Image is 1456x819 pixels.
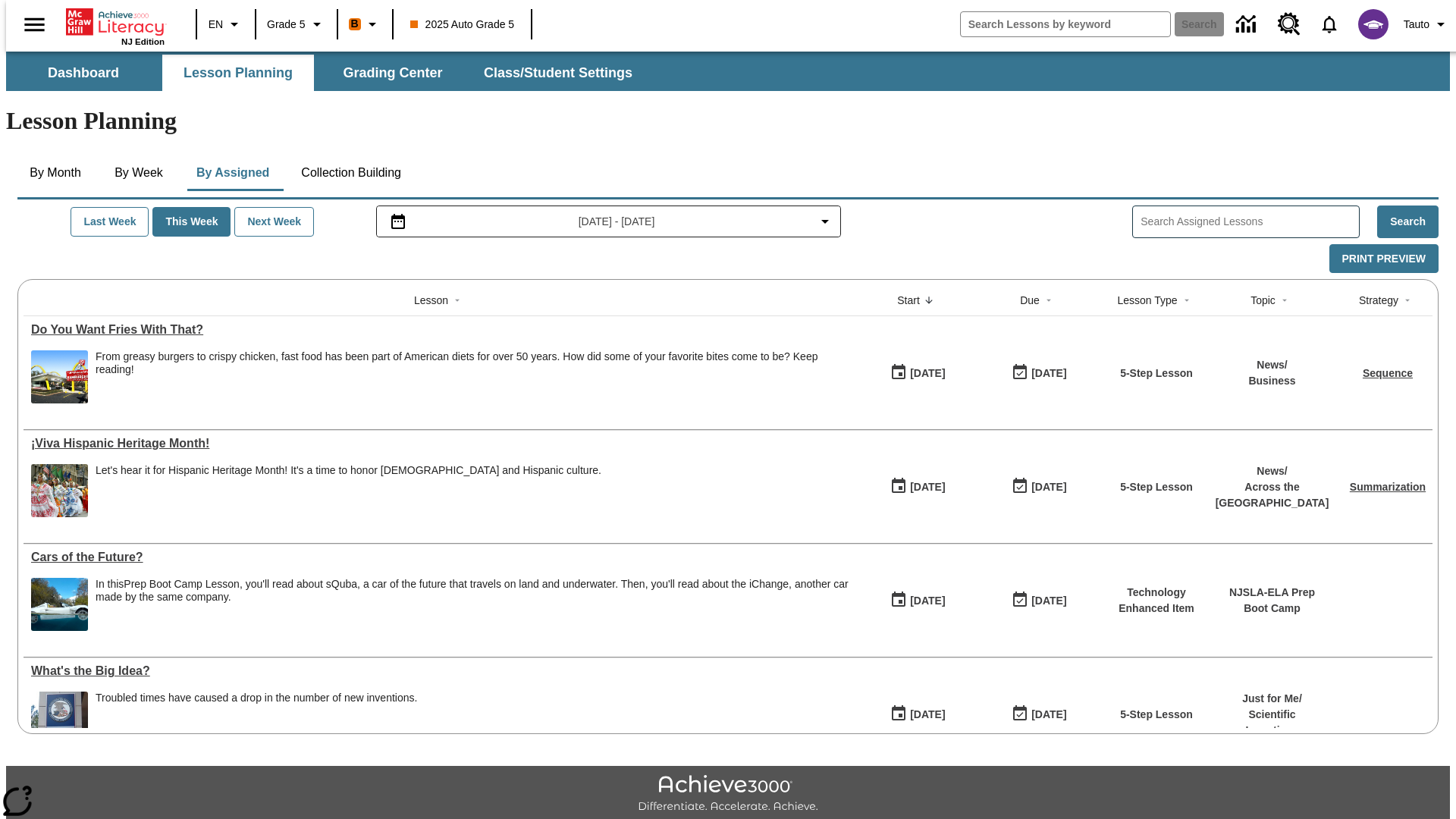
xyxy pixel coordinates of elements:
[289,155,413,191] button: Collection Building
[96,464,601,517] div: Let's hear it for Hispanic Heritage Month! It's a time to honor Hispanic Americans and Hispanic c...
[1120,366,1193,381] p: 5-Step Lesson
[1031,478,1066,497] div: [DATE]
[31,323,849,337] div: Do You Want Fries With That?
[6,107,1450,135] h1: Lesson Planning
[1398,291,1417,309] button: Sort
[96,692,417,745] div: Troubled times have caused a drop in the number of new inventions.
[1276,291,1294,309] button: Sort
[1031,364,1066,383] div: [DATE]
[1350,481,1426,493] a: Summarization
[579,214,655,230] span: [DATE] - [DATE]
[162,55,314,91] button: Lesson Planning
[1398,11,1456,38] button: Profile/Settings
[448,291,466,309] button: Sort
[1359,293,1398,308] div: Strategy
[1020,293,1040,308] div: Due
[961,12,1170,36] input: search field
[1006,700,1072,729] button: 04/13/26: Last day the lesson can be accessed
[31,664,849,678] div: What's the Big Idea?
[1221,585,1323,617] p: NJSLA-ELA Prep Boot Camp
[351,14,359,33] span: B
[31,692,88,745] img: A large sign near a building says U.S. Patent and Trademark Office. A troubled economy can make i...
[96,692,417,704] div: Troubled times have caused a drop in the number of new inventions.
[71,207,149,237] button: Last Week
[96,578,849,604] div: In this
[910,478,945,497] div: [DATE]
[31,437,849,450] a: ¡Viva Hispanic Heritage Month! , Lessons
[1006,359,1072,388] button: 09/15/25: Last day the lesson can be accessed
[96,464,601,477] div: Let's hear it for Hispanic Heritage Month! It's a time to honor [DEMOGRAPHIC_DATA] and Hispanic c...
[910,364,945,383] div: [DATE]
[1031,705,1066,724] div: [DATE]
[152,207,231,237] button: This Week
[31,551,849,564] div: Cars of the Future?
[885,472,950,501] button: 09/15/25: First time the lesson was available
[1120,707,1193,723] p: 5-Step Lesson
[317,55,469,91] button: Grading Center
[31,323,849,337] a: Do You Want Fries With That?, Lessons
[1377,206,1439,238] button: Search
[31,464,88,517] img: A photograph of Hispanic women participating in a parade celebrating Hispanic culture. The women ...
[816,212,834,231] svg: Collapse Date Range Filter
[6,52,1450,91] div: SubNavbar
[910,705,945,724] div: [DATE]
[638,775,818,814] img: Achieve3000 Differentiate Accelerate Achieve
[1031,591,1066,610] div: [DATE]
[96,350,849,403] div: From greasy burgers to crispy chicken, fast food has been part of American diets for over 50 year...
[184,155,281,191] button: By Assigned
[1221,707,1323,739] p: Scientific Inventions
[1248,373,1295,389] p: Business
[1358,9,1389,39] img: avatar image
[31,664,849,678] a: What's the Big Idea?, Lessons
[1107,585,1206,617] p: Technology Enhanced Item
[472,55,645,91] button: Class/Student Settings
[410,17,515,33] span: 2025 Auto Grade 5
[12,2,57,47] button: Open side menu
[1141,211,1359,233] input: Search Assigned Lessons
[121,37,165,46] span: NJ Edition
[17,155,93,191] button: By Month
[1178,291,1196,309] button: Sort
[31,350,88,403] img: One of the first McDonald's stores, with the iconic red sign and golden arches.
[6,55,646,91] div: SubNavbar
[267,17,306,33] span: Grade 5
[96,578,849,603] testabrev: Prep Boot Camp Lesson, you'll read about sQuba, a car of the future that travels on land and unde...
[96,578,849,631] div: In this Prep Boot Camp Lesson, you'll read about sQuba, a car of the future that travels on land ...
[1349,5,1398,44] button: Select a new avatar
[202,11,250,38] button: Language: EN, Select a language
[8,55,159,91] button: Dashboard
[1040,291,1058,309] button: Sort
[1216,463,1329,479] p: News /
[885,359,950,388] button: 09/15/25: First time the lesson was available
[1216,479,1329,511] p: Across the [GEOGRAPHIC_DATA]
[1404,17,1429,33] span: Tauto
[66,5,165,46] div: Home
[1363,367,1413,379] a: Sequence
[31,551,849,564] a: Cars of the Future? , Lessons
[1329,244,1439,274] button: Print Preview
[1248,357,1295,373] p: News /
[1117,293,1177,308] div: Lesson Type
[885,700,950,729] button: 04/07/25: First time the lesson was available
[31,437,849,450] div: ¡Viva Hispanic Heritage Month!
[1120,479,1193,495] p: 5-Step Lesson
[1221,691,1323,707] p: Just for Me /
[1227,4,1269,45] a: Data Center
[96,350,849,376] div: From greasy burgers to crispy chicken, fast food has been part of American diets for over 50 year...
[1006,586,1072,615] button: 08/01/26: Last day the lesson can be accessed
[910,591,945,610] div: [DATE]
[1006,472,1072,501] button: 09/21/25: Last day the lesson can be accessed
[261,11,332,38] button: Grade: Grade 5, Select a grade
[66,7,165,37] a: Home
[383,212,835,231] button: Select the date range menu item
[209,17,223,33] span: EN
[885,586,950,615] button: 09/15/25: First time the lesson was available
[1250,293,1276,308] div: Topic
[234,207,314,237] button: Next Week
[920,291,938,309] button: Sort
[31,578,88,631] img: High-tech automobile treading water.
